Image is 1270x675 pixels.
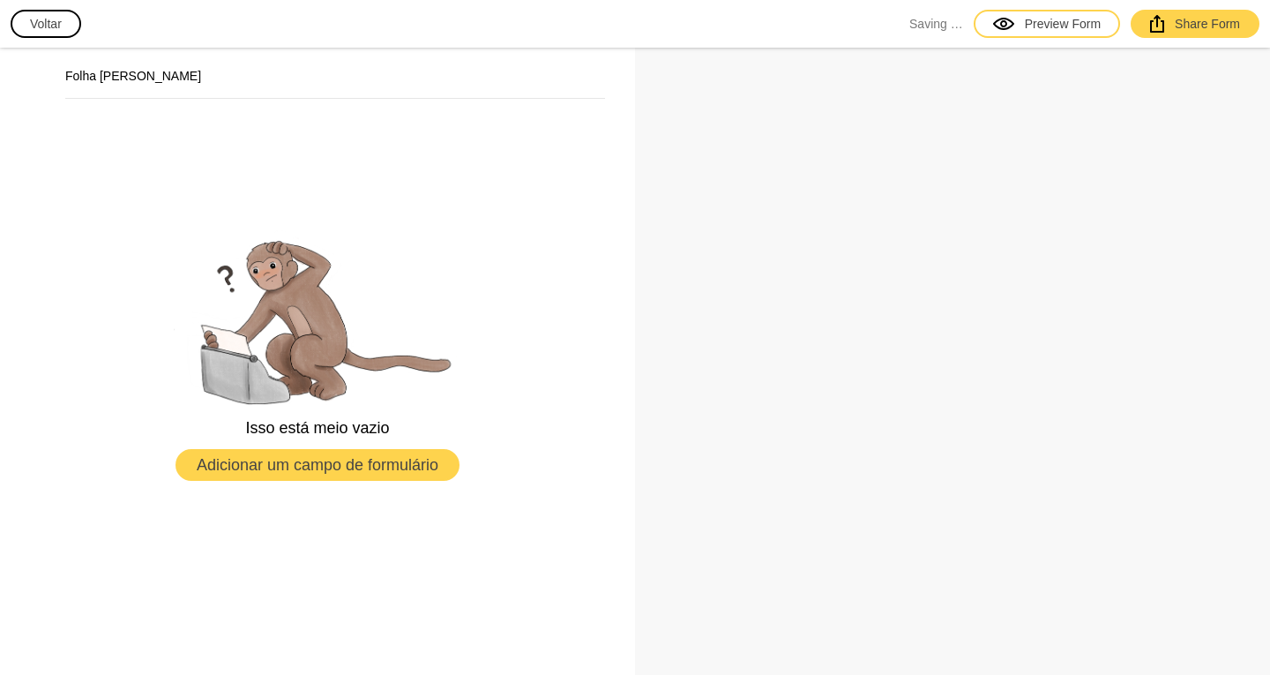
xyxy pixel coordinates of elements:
font: Adicionar um campo de formulário [197,456,438,474]
font: Voltar [30,17,62,31]
button: Voltar [11,10,81,38]
font: Isso está meio vazio [245,419,389,437]
div: Preview Form [993,15,1101,33]
span: Saving … [909,15,963,33]
a: Share Form [1131,10,1259,38]
div: Share Form [1150,15,1240,33]
a: Preview Form [974,10,1120,38]
img: empty.png [159,228,476,407]
font: Folha [PERSON_NAME] [65,69,201,83]
button: Adicionar um campo de formulário [176,449,459,481]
